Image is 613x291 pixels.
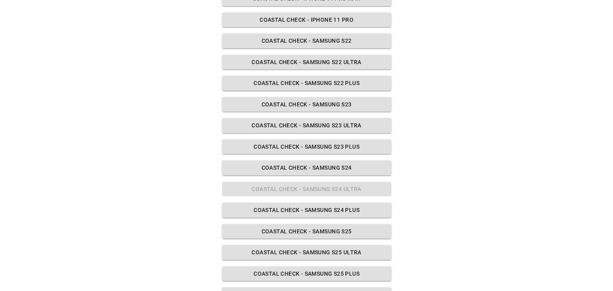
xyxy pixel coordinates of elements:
button: Coastal Check - Samsung S23 Plus [222,139,391,154]
button: Coastal Check - Samsung S23 [222,97,391,112]
button: Coastal Check - Samsung S23 Ultra [222,118,391,133]
button: Coastal Check - Samsung S22 Ultra [222,55,391,70]
button: Coastal Check - iPhone 11 Pro [222,12,391,27]
button: Coastal Check - Samsung S25 Plus [222,266,391,281]
button: Coastal Check - Samsung S24 [222,160,391,175]
button: Coastal Check - Samsung S22 [222,33,391,48]
button: Coastal Check - Samsung S24 Plus [222,203,391,218]
button: Coastal Check - Samsung S22 Plus [222,76,391,91]
button: Coastal Check - Samsung S25 Ultra [222,245,391,260]
button: Coastal Check - Samsung S25 [222,224,391,239]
